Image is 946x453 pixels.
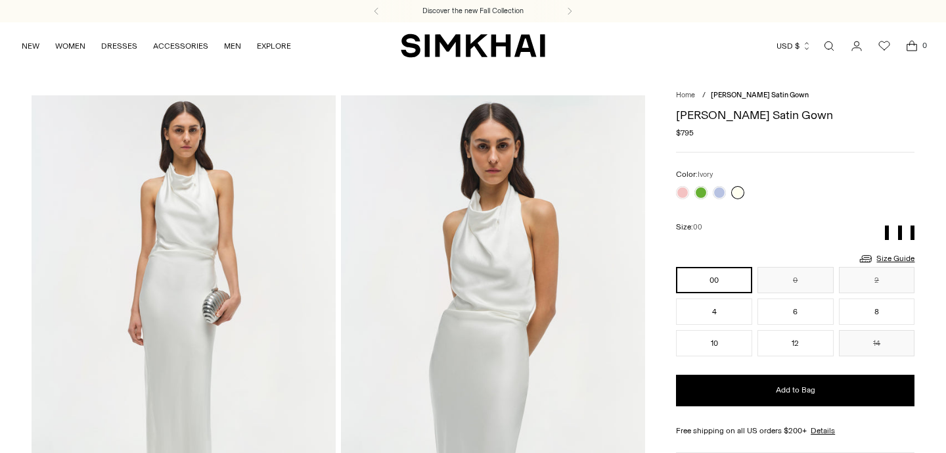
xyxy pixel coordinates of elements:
[899,33,925,59] a: Open cart modal
[811,425,835,437] a: Details
[676,267,752,293] button: 00
[839,298,915,325] button: 8
[676,91,695,99] a: Home
[698,170,713,179] span: Ivory
[757,330,834,356] button: 12
[702,90,706,101] div: /
[676,221,702,233] label: Size:
[676,90,914,101] nav: breadcrumbs
[858,250,914,267] a: Size Guide
[816,33,842,59] a: Open search modal
[676,425,914,437] div: Free shipping on all US orders $200+
[101,32,137,60] a: DRESSES
[224,32,241,60] a: MEN
[676,298,752,325] button: 4
[401,33,545,59] a: SIMKHAI
[676,127,694,139] span: $795
[153,32,208,60] a: ACCESSORIES
[422,6,524,16] a: Discover the new Fall Collection
[918,39,930,51] span: 0
[711,91,809,99] span: [PERSON_NAME] Satin Gown
[676,330,752,356] button: 10
[871,33,897,59] a: Wishlist
[844,33,870,59] a: Go to the account page
[676,109,914,121] h1: [PERSON_NAME] Satin Gown
[757,267,834,293] button: 0
[757,298,834,325] button: 6
[776,385,815,396] span: Add to Bag
[777,32,811,60] button: USD $
[839,267,915,293] button: 2
[55,32,85,60] a: WOMEN
[257,32,291,60] a: EXPLORE
[676,168,713,181] label: Color:
[676,375,914,406] button: Add to Bag
[693,223,702,231] span: 00
[839,330,915,356] button: 14
[22,32,39,60] a: NEW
